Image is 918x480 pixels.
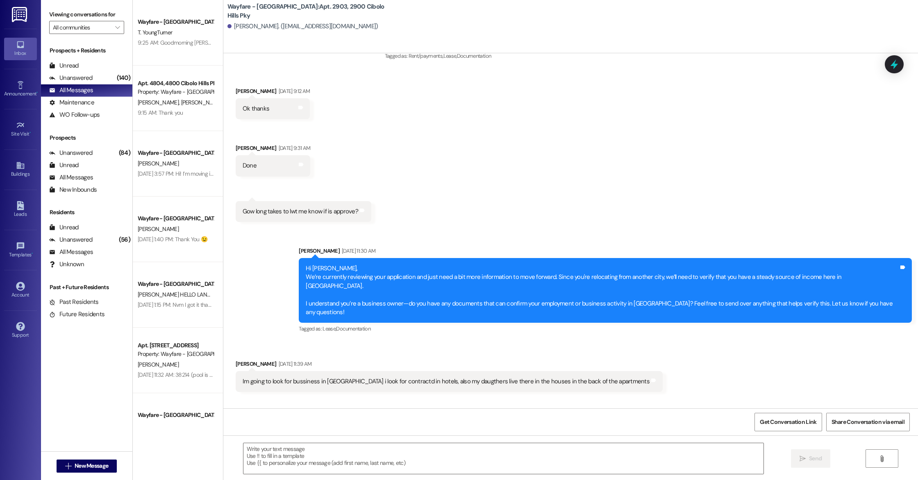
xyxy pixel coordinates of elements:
div: All Messages [49,248,93,256]
div: Property: Wayfare - [GEOGRAPHIC_DATA] [138,350,214,358]
span: [PERSON_NAME] [138,225,179,233]
div: (56) [117,233,132,246]
span: [PERSON_NAME] [138,422,179,429]
div: 9:15 AM: Thank you [138,109,183,116]
div: Past Residents [49,298,99,306]
span: [PERSON_NAME] HELLO LANDING [138,291,220,298]
div: Unanswered [49,149,93,157]
div: [DATE] 3:57 PM: Hi! I’m moving in [DATE]. Am I allowed to mount the TV on the wall? [138,170,331,177]
div: [PERSON_NAME] [299,247,912,258]
div: [PERSON_NAME] [236,144,310,155]
div: Wayfare - [GEOGRAPHIC_DATA] [138,149,214,157]
div: [DATE] 11:30 AM [340,247,375,255]
div: Maintenance [49,98,94,107]
div: (140) [115,72,132,84]
div: Unread [49,61,79,70]
div: WO Follow-ups [49,111,100,119]
div: Ok thanks [243,104,269,113]
div: Apt. [STREET_ADDRESS] [138,341,214,350]
button: New Message [57,460,117,473]
div: 9:25 AM: Goodmorning [PERSON_NAME]! The last day the price will stay $1777 would be [DATE]. After... [138,39,639,46]
div: Tagged as: [299,323,912,335]
a: Inbox [4,38,37,60]
a: Account [4,279,37,301]
a: Support [4,319,37,342]
div: Wayfare - [GEOGRAPHIC_DATA] [138,280,214,288]
div: Future Residents [49,310,105,319]
div: Unknown [49,260,84,269]
span: [PERSON_NAME] [138,99,181,106]
span: Lease , [323,325,336,332]
i:  [879,455,885,462]
div: [PERSON_NAME] [236,360,663,371]
div: Wayfare - [GEOGRAPHIC_DATA] [138,411,214,419]
span: Share Conversation via email [832,418,904,426]
i:  [800,455,806,462]
a: Site Visit • [4,118,37,140]
div: All Messages [49,86,93,95]
img: ResiDesk Logo [12,7,29,22]
div: Gow long takes to lwt me know if is approve? [243,207,358,216]
button: Send [791,449,831,468]
div: Done [243,161,257,170]
span: Send [809,454,822,463]
span: • [36,90,38,95]
div: [DATE] 1:15 PM: Nvm I got it thank you! [138,301,225,308]
div: Unanswered [49,235,93,244]
span: [PERSON_NAME] [138,361,179,368]
div: Prospects [41,134,132,142]
div: Past + Future Residents [41,283,132,292]
i:  [65,463,71,469]
div: Unanswered [49,74,93,82]
div: [DATE] 11:32 AM: 38214 (pool is 038214) [138,371,229,378]
button: Share Conversation via email [826,413,910,431]
div: Tagged as: [385,50,912,62]
div: [PERSON_NAME] [236,87,310,98]
div: Unread [49,223,79,232]
div: Hi [PERSON_NAME], We’re currently reviewing your application and just need a bit more information... [306,264,899,317]
span: Documentation [457,52,491,59]
span: Documentation [336,325,370,332]
div: Residents [41,208,132,217]
div: All Messages [49,173,93,182]
div: [PERSON_NAME]. ([EMAIL_ADDRESS][DOMAIN_NAME]) [227,22,378,31]
span: New Message [75,462,108,470]
div: [DATE] 11:39 AM [277,360,312,368]
span: • [30,130,31,136]
div: [DATE] 1:40 PM: Thank You 😉 [138,235,207,243]
label: Viewing conversations for [49,8,124,21]
span: Get Conversation Link [760,418,816,426]
div: Wayfare - [GEOGRAPHIC_DATA] [138,18,214,26]
span: Rent/payments , [409,52,443,59]
div: Wayfare - [GEOGRAPHIC_DATA] [138,214,214,223]
a: Templates • [4,239,37,261]
div: (84) [117,147,132,159]
i:  [115,24,120,31]
a: Buildings [4,158,37,181]
div: Im going to look for bussiness in [GEOGRAPHIC_DATA] i look for contractd in hotels, also my daugt... [243,377,650,386]
div: Property: Wayfare - [GEOGRAPHIC_DATA] [138,88,214,96]
span: Lease , [443,52,457,59]
div: [DATE] 9:31 AM [277,144,311,152]
span: [PERSON_NAME] [138,160,179,167]
a: Leads [4,199,37,221]
span: • [32,251,33,256]
span: [PERSON_NAME] [181,99,222,106]
div: Unread [49,161,79,170]
div: Prospects + Residents [41,46,132,55]
div: Apt. 4804, 4800 Cibolo Hills Pky [138,79,214,88]
div: [DATE] 9:12 AM [277,87,310,95]
div: New Inbounds [49,186,97,194]
span: T. YoungTurner [138,29,172,36]
b: Wayfare - [GEOGRAPHIC_DATA]: Apt. 2903, 2900 Cibolo Hills Pky [227,2,391,20]
button: Get Conversation Link [754,413,822,431]
input: All communities [53,21,111,34]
